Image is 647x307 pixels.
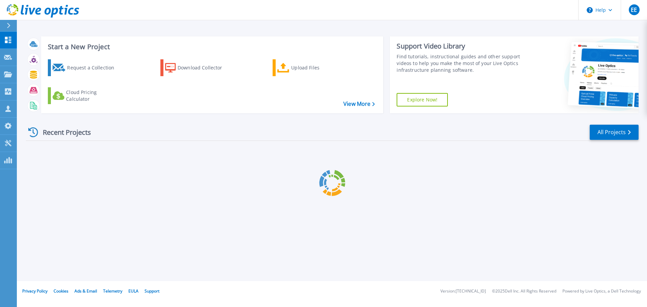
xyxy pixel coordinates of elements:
a: All Projects [590,125,639,140]
a: Explore Now! [397,93,448,106]
a: Support [145,288,159,294]
a: Upload Files [273,59,348,76]
div: Find tutorials, instructional guides and other support videos to help you make the most of your L... [397,53,523,73]
div: Support Video Library [397,42,523,51]
a: View More [343,101,375,107]
div: Cloud Pricing Calculator [66,89,120,102]
div: Upload Files [291,61,345,74]
div: Download Collector [178,61,232,74]
div: Recent Projects [26,124,100,141]
li: Version: [TECHNICAL_ID] [440,289,486,294]
h3: Start a New Project [48,43,375,51]
div: Request a Collection [67,61,121,74]
a: Telemetry [103,288,122,294]
a: Cloud Pricing Calculator [48,87,123,104]
li: © 2025 Dell Inc. All Rights Reserved [492,289,556,294]
a: EULA [128,288,138,294]
a: Download Collector [160,59,236,76]
span: EE [631,7,637,12]
a: Cookies [54,288,68,294]
li: Powered by Live Optics, a Dell Technology [562,289,641,294]
a: Request a Collection [48,59,123,76]
a: Privacy Policy [22,288,48,294]
a: Ads & Email [74,288,97,294]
